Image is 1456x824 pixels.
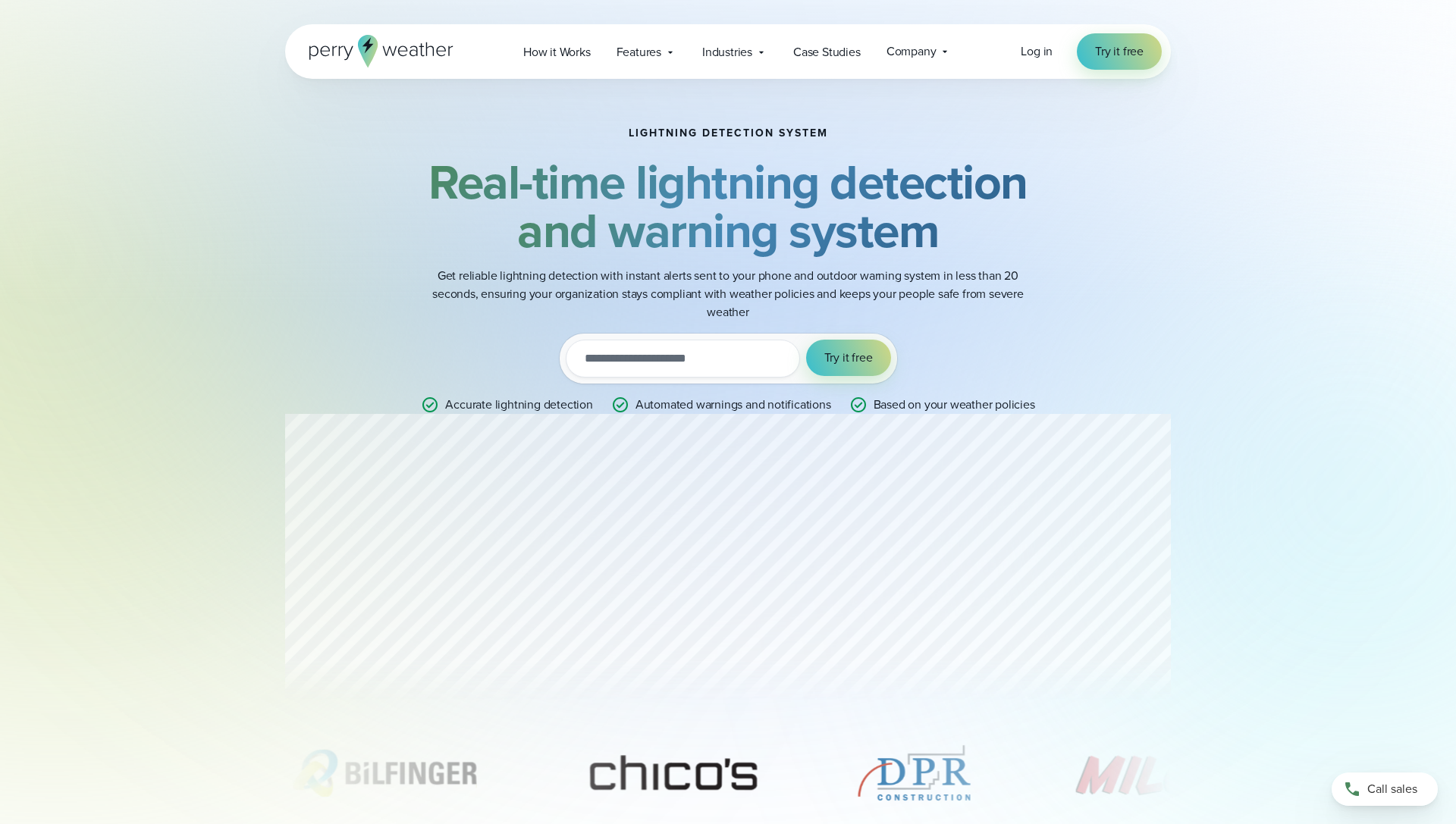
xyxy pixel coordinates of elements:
p: Get reliable lightning detection with instant alerts sent to your phone and outdoor warning syste... [425,267,1031,321]
div: 3 of 11 [854,735,975,811]
a: Case Studies [780,36,874,67]
span: Try it free [824,349,873,367]
span: Case Studies [793,43,861,61]
img: Milos.svg [1048,735,1263,811]
button: Try it free [806,340,891,376]
span: Company [886,42,937,61]
span: Call sales [1367,780,1417,798]
div: 2 of 11 [565,735,780,811]
span: How it Works [523,43,591,61]
span: Industries [702,43,752,61]
a: Log in [1021,42,1053,61]
img: Chicos.svg [565,735,780,811]
p: Accurate lightning detection [445,396,592,414]
div: 4 of 11 [1048,735,1263,811]
p: Automated warnings and notifications [635,396,831,414]
span: Features [617,43,661,61]
h1: Lightning detection system [629,127,828,139]
a: Try it free [1077,33,1162,70]
span: Log in [1021,42,1053,60]
img: DPR-Construction.svg [854,735,975,811]
a: Call sales [1332,772,1438,806]
div: slideshow [285,735,1171,819]
a: How it Works [510,36,604,67]
span: Try it free [1095,42,1144,61]
div: 1 of 11 [277,735,492,811]
p: Based on your weather policies [874,396,1035,414]
img: Bilfinger.svg [277,735,492,811]
strong: Real-time lightning detection and warning system [428,146,1028,266]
